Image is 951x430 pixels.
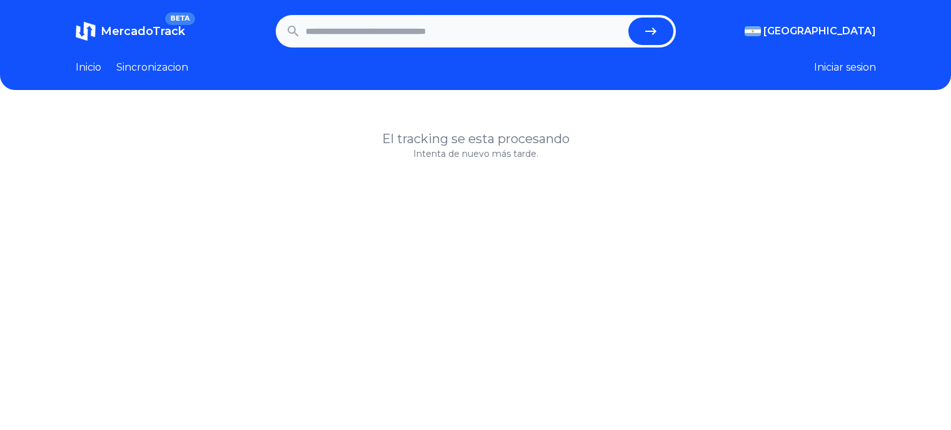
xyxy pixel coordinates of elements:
button: [GEOGRAPHIC_DATA] [745,24,876,39]
p: Intenta de nuevo más tarde. [76,147,876,160]
h1: El tracking se esta procesando [76,130,876,147]
a: Sincronizacion [116,60,188,75]
span: MercadoTrack [101,24,185,38]
span: BETA [165,12,194,25]
a: MercadoTrackBETA [76,21,185,41]
img: MercadoTrack [76,21,96,41]
a: Inicio [76,60,101,75]
button: Iniciar sesion [814,60,876,75]
img: Argentina [745,26,761,36]
span: [GEOGRAPHIC_DATA] [763,24,876,39]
